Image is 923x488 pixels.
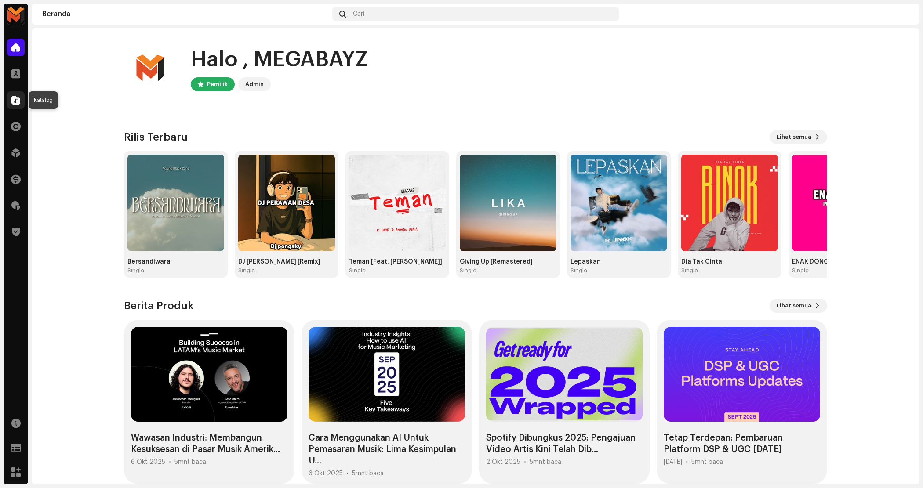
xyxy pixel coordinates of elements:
img: 33c9722d-ea17-4ee8-9e7d-1db241e9a290 [7,7,25,25]
div: Single [792,267,809,274]
span: mnt baca [178,459,206,465]
div: 5 [174,459,206,466]
div: Dia Tak Cinta [681,258,778,265]
div: [DATE] [664,459,682,466]
div: Tetap Terdepan: Pembaruan Platform DSP & UGC [DATE] [664,432,820,455]
div: • [169,459,171,466]
img: b9bdf2b4-873c-4221-a74e-8e171aa9e27c [792,155,889,251]
button: Lihat semua [770,130,827,144]
div: Admin [245,79,264,90]
span: Lihat semua [777,297,811,314]
div: 6 Okt 2025 [309,470,343,477]
div: Single [238,267,255,274]
span: mnt baca [533,459,561,465]
img: 4e8da7df-9c18-43ff-b017-a5252de7164a [681,155,778,251]
div: Spotify Dibungkus 2025: Pengajuan Video Artis Kini Telah Dib... [486,432,643,455]
div: Cara Menggunakan AI Untuk Pemasaran Musik: Lima Kesimpulan U... [309,432,465,466]
div: Single [349,267,366,274]
div: Teman [Feat. [PERSON_NAME]] [349,258,446,265]
h3: Rilis Terbaru [124,130,188,144]
img: 0945d843-080f-43d3-ae04-8be5778a687b [127,155,224,251]
div: Single [681,267,698,274]
div: Pemilik [207,79,228,90]
div: 2 Okt 2025 [486,459,520,466]
img: 1d285d58-1681-443c-be2f-9a1d1841e130 [238,155,335,251]
div: Halo , MEGABAYZ [191,46,368,74]
h3: Berita Produk [124,299,193,313]
span: Lihat semua [777,128,811,146]
div: Single [571,267,587,274]
div: 5 [352,470,384,477]
div: Wawasan Industri: Membangun Kesuksesan di Pasar Musik Amerik... [131,432,287,455]
div: Giving Up [Remastered] [460,258,556,265]
div: Beranda [42,11,329,18]
div: Lepaskan [571,258,667,265]
span: mnt baca [356,470,384,477]
div: Single [460,267,476,274]
img: 90fa8160-d3c7-4d88-aeca-683a5a2febde [460,155,556,251]
div: 5 [691,459,723,466]
div: DJ [PERSON_NAME] [Remix] [238,258,335,265]
img: f697b172-e885-42db-aafa-1fb2368e03db [571,155,667,251]
button: Lihat semua [770,299,827,313]
div: ENAK DONG [792,258,889,265]
div: 5 [530,459,561,466]
div: Single [127,267,144,274]
img: bb76f7e2-7ac6-4423-8d80-f09ea6765a7e [349,155,446,251]
div: • [524,459,526,466]
img: c80ab357-ad41-45f9-b05a-ac2c454cf3ef [124,42,177,95]
span: mnt baca [695,459,723,465]
div: • [686,459,688,466]
div: • [346,470,349,477]
div: Bersandiwara [127,258,224,265]
span: Cari [353,11,364,18]
div: 6 Okt 2025 [131,459,165,466]
img: c80ab357-ad41-45f9-b05a-ac2c454cf3ef [895,7,909,21]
